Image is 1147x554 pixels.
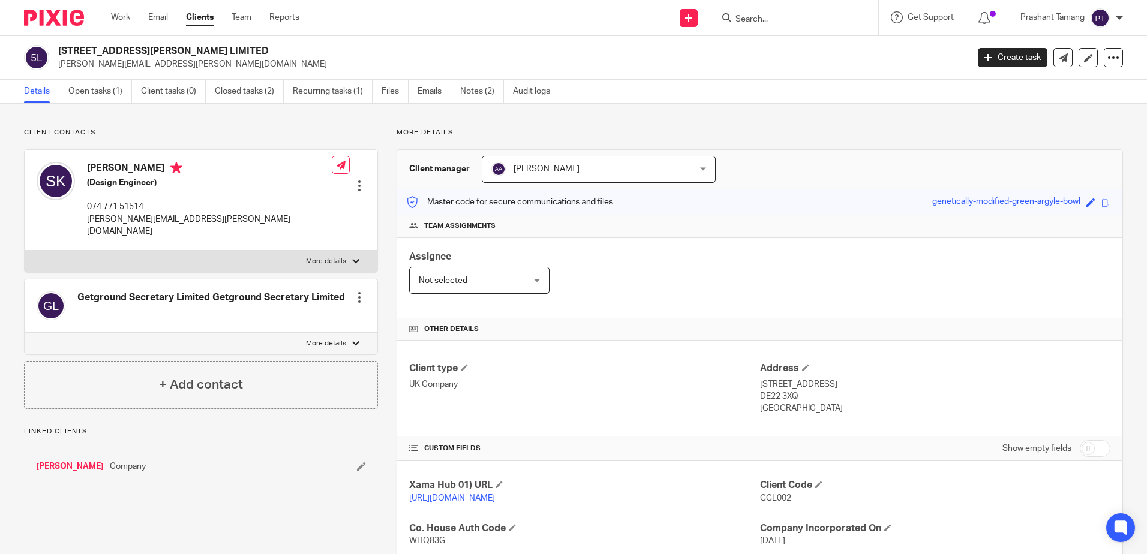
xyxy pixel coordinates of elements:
[409,252,451,261] span: Assignee
[513,80,559,103] a: Audit logs
[68,80,132,103] a: Open tasks (1)
[409,479,759,492] h4: Xama Hub 01) URL
[382,80,409,103] a: Files
[1002,442,1071,454] label: Show empty fields
[293,80,373,103] a: Recurring tasks (1)
[110,460,146,472] span: Company
[170,162,182,174] i: Primary
[306,257,346,266] p: More details
[409,444,759,453] h4: CUSTOM FIELDS
[409,362,759,375] h4: Client type
[491,162,506,176] img: svg%3E
[87,162,332,177] h4: [PERSON_NAME]
[24,427,378,436] p: Linked clients
[24,128,378,137] p: Client contacts
[514,165,579,173] span: [PERSON_NAME]
[418,80,451,103] a: Emails
[24,10,84,26] img: Pixie
[406,196,613,208] p: Master code for secure communications and files
[215,80,284,103] a: Closed tasks (2)
[409,537,445,545] span: WHQ83G
[734,14,842,25] input: Search
[111,11,130,23] a: Work
[397,128,1123,137] p: More details
[186,11,214,23] a: Clients
[159,375,243,394] h4: + Add contact
[760,494,791,502] span: GGL002
[760,522,1110,535] h4: Company Incorporated On
[58,45,779,58] h2: [STREET_ADDRESS][PERSON_NAME] LIMITED
[908,13,954,22] span: Get Support
[932,195,1080,209] div: genetically-modified-green-argyle-bowl
[37,291,65,320] img: svg%3E
[760,402,1110,414] p: [GEOGRAPHIC_DATA]
[409,522,759,535] h4: Co. House Auth Code
[424,324,479,334] span: Other details
[269,11,299,23] a: Reports
[760,362,1110,375] h4: Address
[409,494,495,502] a: [URL][DOMAIN_NAME]
[760,537,785,545] span: [DATE]
[36,460,104,472] a: [PERSON_NAME]
[58,58,960,70] p: [PERSON_NAME][EMAIL_ADDRESS][PERSON_NAME][DOMAIN_NAME]
[760,378,1110,390] p: [STREET_ADDRESS]
[409,378,759,390] p: UK Company
[1091,8,1110,28] img: svg%3E
[419,276,467,285] span: Not selected
[232,11,251,23] a: Team
[760,390,1110,402] p: DE22 3XQ
[1020,11,1085,23] p: Prashant Tamang
[24,45,49,70] img: svg%3E
[409,163,470,175] h3: Client manager
[37,162,75,200] img: svg%3E
[424,221,496,231] span: Team assignments
[148,11,168,23] a: Email
[87,213,332,238] p: [PERSON_NAME][EMAIL_ADDRESS][PERSON_NAME][DOMAIN_NAME]
[141,80,206,103] a: Client tasks (0)
[24,80,59,103] a: Details
[306,339,346,348] p: More details
[77,291,345,304] h4: Getground Secretary Limited Getground Secretary Limited
[460,80,504,103] a: Notes (2)
[760,479,1110,492] h4: Client Code
[978,48,1047,67] a: Create task
[87,201,332,213] p: 074 771 51514
[87,177,332,189] h5: (Design Engineer)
